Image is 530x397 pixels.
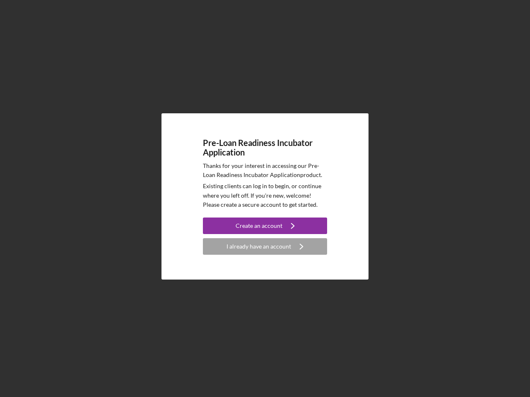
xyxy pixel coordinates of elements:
button: Create an account [203,218,327,234]
div: Create an account [236,218,282,234]
button: I already have an account [203,238,327,255]
a: Create an account [203,218,327,236]
h4: Pre-Loan Readiness Incubator Application [203,138,327,157]
div: I already have an account [226,238,291,255]
p: Existing clients can log in to begin, or continue where you left off. If you're new, welcome! Ple... [203,182,327,209]
p: Thanks for your interest in accessing our Pre-Loan Readiness Incubator Application product. [203,161,327,180]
